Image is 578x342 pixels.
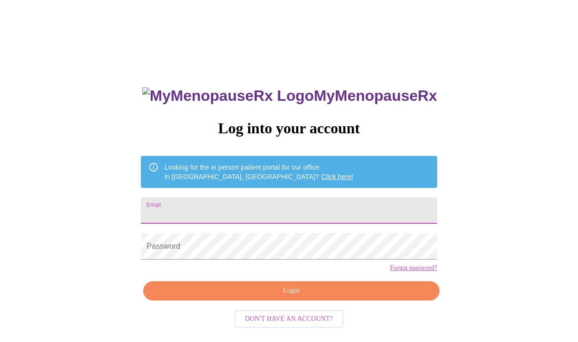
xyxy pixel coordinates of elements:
[154,285,428,297] span: Login
[235,310,343,328] button: Don't have an account?
[321,173,353,180] a: Click here!
[164,159,353,185] div: Looking for the in person patient portal for our office in [GEOGRAPHIC_DATA], [GEOGRAPHIC_DATA]?
[143,281,439,301] button: Login
[232,314,346,322] a: Don't have an account?
[245,313,333,325] span: Don't have an account?
[141,120,437,137] h3: Log into your account
[142,87,314,105] img: MyMenopauseRx Logo
[142,87,437,105] h3: MyMenopauseRx
[390,264,437,272] a: Forgot password?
